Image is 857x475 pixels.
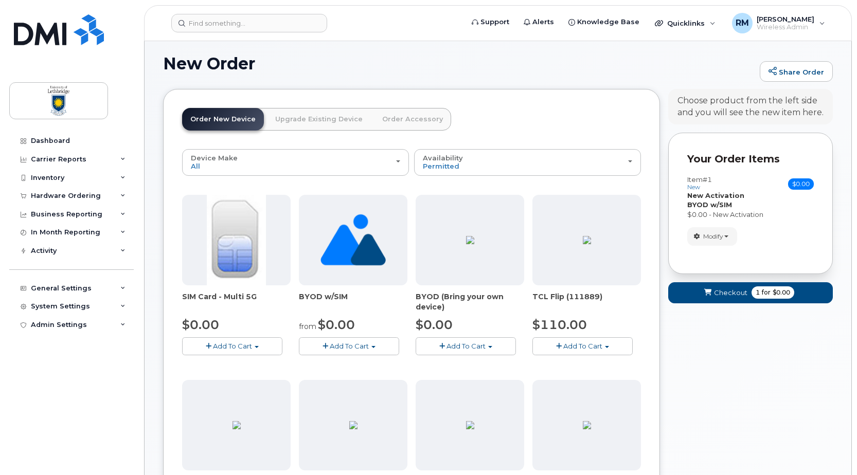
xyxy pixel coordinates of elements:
[583,421,591,429] img: 9FB32A65-7F3B-4C75-88D7-110BE577F189.png
[760,61,833,82] a: Share Order
[563,342,602,350] span: Add To Cart
[687,184,700,191] small: new
[416,317,453,332] span: $0.00
[447,342,486,350] span: Add To Cart
[267,108,371,131] a: Upgrade Existing Device
[330,342,369,350] span: Add To Cart
[299,291,407,312] div: BYOD w/SIM
[561,12,647,32] a: Knowledge Base
[182,108,264,131] a: Order New Device
[532,337,633,355] button: Add To Cart
[318,317,355,332] span: $0.00
[182,149,409,176] button: Device Make All
[714,288,747,298] span: Checkout
[703,175,712,184] span: #1
[414,149,641,176] button: Availability Permitted
[213,342,252,350] span: Add To Cart
[760,288,773,297] span: for
[687,152,814,167] p: Your Order Items
[756,288,760,297] span: 1
[532,317,587,332] span: $110.00
[687,176,712,191] h3: Item
[466,236,474,244] img: C3F069DC-2144-4AFF-AB74-F0914564C2FE.jpg
[577,17,639,27] span: Knowledge Base
[532,17,554,27] span: Alerts
[677,95,824,119] div: Choose product from the left side and you will see the new item here.
[320,195,386,285] img: no_image_found-2caef05468ed5679b831cfe6fc140e25e0c280774317ffc20a367ab7fd17291e.png
[163,54,755,72] h1: New Order
[182,337,282,355] button: Add To Cart
[788,178,814,190] span: $0.00
[668,282,833,303] button: Checkout 1 for $0.00
[532,291,641,312] div: TCL Flip (111889)
[191,154,238,162] span: Device Make
[736,17,749,29] span: RM
[416,291,524,312] div: BYOD (Bring your own device)
[349,421,358,429] img: 99773A5F-56E1-4C48-BD91-467D906EAE62.png
[374,108,451,131] a: Order Accessory
[423,162,459,170] span: Permitted
[703,232,723,241] span: Modify
[757,15,814,23] span: [PERSON_NAME]
[687,200,732,209] strong: BYOD w/SIM
[687,191,744,199] strong: New Activation
[773,288,790,297] span: $0.00
[171,14,327,32] input: Find something...
[465,12,516,32] a: Support
[182,291,291,312] div: SIM Card - Multi 5G
[191,162,200,170] span: All
[207,195,265,285] img: 00D627D4-43E9-49B7-A367-2C99342E128C.jpg
[233,421,241,429] img: E4E53BA5-3DF7-4680-8EB9-70555888CC38.png
[299,337,399,355] button: Add To Cart
[299,322,316,331] small: from
[516,12,561,32] a: Alerts
[648,13,723,33] div: Quicklinks
[757,23,814,31] span: Wireless Admin
[466,421,474,429] img: 46CE78E4-2820-44E7-ADB1-CF1A10A422D2.png
[480,17,509,27] span: Support
[687,227,737,245] button: Modify
[583,236,591,244] img: 4BBBA1A7-EEE1-4148-A36C-898E0DC10F5F.png
[667,19,705,27] span: Quicklinks
[423,154,463,162] span: Availability
[182,317,219,332] span: $0.00
[416,337,516,355] button: Add To Cart
[687,210,814,220] div: $0.00 - New Activation
[725,13,832,33] div: Rick Marczuk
